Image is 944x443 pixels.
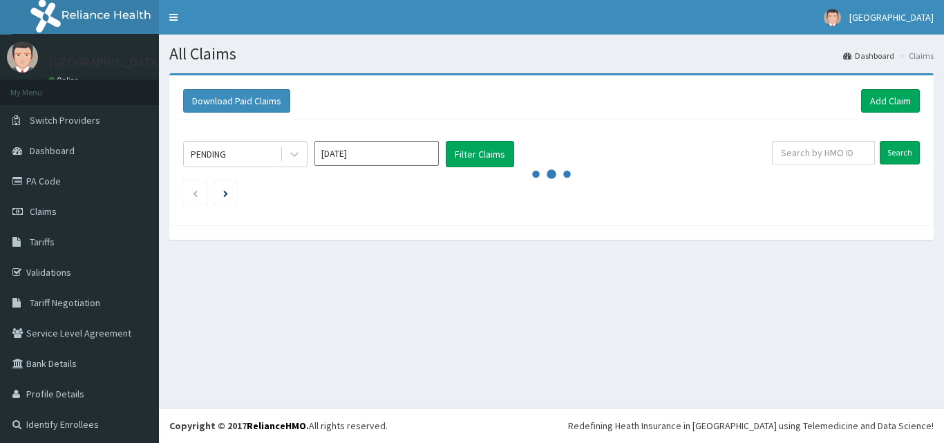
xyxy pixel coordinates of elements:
a: Online [48,75,82,85]
footer: All rights reserved. [159,408,944,443]
button: Download Paid Claims [183,89,290,113]
span: [GEOGRAPHIC_DATA] [849,11,934,23]
input: Select Month and Year [314,141,439,166]
img: User Image [824,9,841,26]
a: Add Claim [861,89,920,113]
h1: All Claims [169,45,934,63]
div: Redefining Heath Insurance in [GEOGRAPHIC_DATA] using Telemedicine and Data Science! [568,419,934,433]
img: User Image [7,41,38,73]
input: Search [880,141,920,164]
a: Next page [223,187,228,199]
a: Dashboard [843,50,894,62]
span: Tariff Negotiation [30,296,100,309]
a: Previous page [192,187,198,199]
div: PENDING [191,147,226,161]
span: Switch Providers [30,114,100,126]
span: Claims [30,205,57,218]
a: RelianceHMO [247,420,306,432]
span: Tariffs [30,236,55,248]
input: Search by HMO ID [772,141,875,164]
svg: audio-loading [531,153,572,195]
p: [GEOGRAPHIC_DATA] [48,56,162,68]
button: Filter Claims [446,141,514,167]
strong: Copyright © 2017 . [169,420,309,432]
span: Dashboard [30,144,75,157]
li: Claims [896,50,934,62]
